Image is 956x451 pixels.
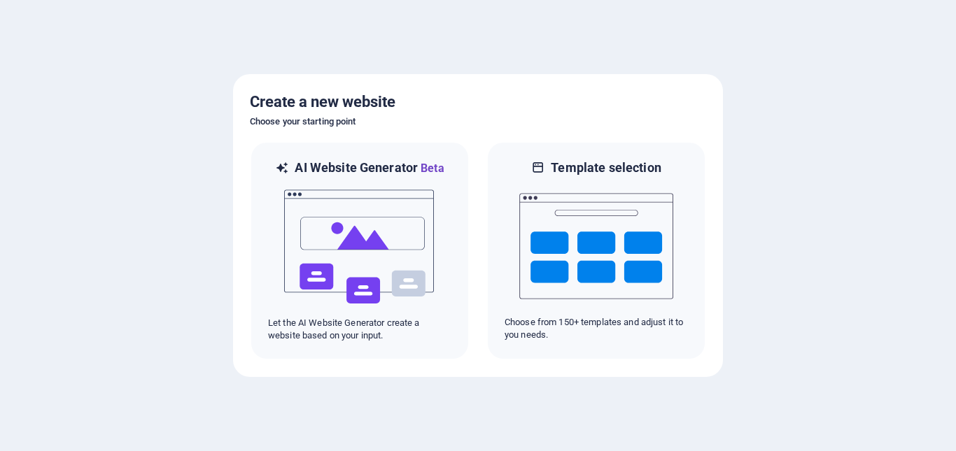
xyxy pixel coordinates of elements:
[486,141,706,360] div: Template selectionChoose from 150+ templates and adjust it to you needs.
[250,113,706,130] h6: Choose your starting point
[268,317,451,342] p: Let the AI Website Generator create a website based on your input.
[250,91,706,113] h5: Create a new website
[250,141,470,360] div: AI Website GeneratorBetaaiLet the AI Website Generator create a website based on your input.
[283,177,437,317] img: ai
[418,162,444,175] span: Beta
[505,316,688,341] p: Choose from 150+ templates and adjust it to you needs.
[295,159,444,177] h6: AI Website Generator
[551,159,661,176] h6: Template selection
